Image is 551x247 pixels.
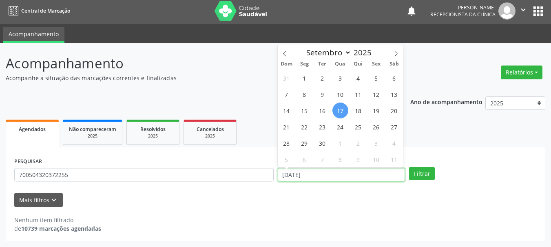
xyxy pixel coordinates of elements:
div: Nenhum item filtrado [14,216,101,224]
button: Mais filtroskeyboard_arrow_down [14,193,63,207]
label: PESQUISAR [14,155,42,168]
button: apps [531,4,545,18]
span: Outubro 2, 2025 [350,135,366,151]
span: Setembro 28, 2025 [279,135,294,151]
span: Setembro 1, 2025 [297,70,312,86]
span: Setembro 16, 2025 [314,103,330,118]
span: Outubro 1, 2025 [332,135,348,151]
span: Setembro 24, 2025 [332,119,348,135]
span: Seg [295,61,313,67]
div: 2025 [190,133,230,139]
span: Setembro 21, 2025 [279,119,294,135]
span: Outubro 4, 2025 [386,135,402,151]
span: Setembro 5, 2025 [368,70,384,86]
span: Não compareceram [69,126,116,133]
span: Setembro 17, 2025 [332,103,348,118]
span: Setembro 14, 2025 [279,103,294,118]
span: Setembro 2, 2025 [314,70,330,86]
span: Setembro 22, 2025 [297,119,312,135]
span: Outubro 9, 2025 [350,151,366,167]
span: Ter [313,61,331,67]
span: Setembro 6, 2025 [386,70,402,86]
div: 2025 [69,133,116,139]
p: Acompanhe a situação das marcações correntes e finalizadas [6,74,383,82]
span: Setembro 26, 2025 [368,119,384,135]
span: Sáb [385,61,403,67]
span: Cancelados [197,126,224,133]
span: Setembro 15, 2025 [297,103,312,118]
p: Ano de acompanhamento [410,96,482,107]
div: de [14,224,101,233]
span: Setembro 19, 2025 [368,103,384,118]
span: Outubro 5, 2025 [279,151,294,167]
p: Acompanhamento [6,53,383,74]
span: Dom [278,61,296,67]
input: Selecione um intervalo [278,168,405,182]
a: Central de Marcação [6,4,70,17]
span: Outubro 3, 2025 [368,135,384,151]
span: Recepcionista da clínica [430,11,496,18]
i: keyboard_arrow_down [49,196,58,205]
span: Qua [331,61,349,67]
span: Setembro 20, 2025 [386,103,402,118]
span: Central de Marcação [21,7,70,14]
input: Year [351,47,378,58]
span: Outubro 8, 2025 [332,151,348,167]
span: Setembro 8, 2025 [297,86,312,102]
a: Acompanhamento [3,27,64,43]
span: Outubro 7, 2025 [314,151,330,167]
img: img [498,2,516,20]
span: Agendados [19,126,46,133]
input: Nome, CNS [14,168,274,182]
span: Outubro 11, 2025 [386,151,402,167]
span: Setembro 23, 2025 [314,119,330,135]
span: Setembro 4, 2025 [350,70,366,86]
i:  [519,5,528,14]
span: Agosto 31, 2025 [279,70,294,86]
span: Resolvidos [140,126,166,133]
span: Setembro 18, 2025 [350,103,366,118]
span: Setembro 7, 2025 [279,86,294,102]
span: Setembro 29, 2025 [297,135,312,151]
div: [PERSON_NAME] [430,4,496,11]
span: Setembro 30, 2025 [314,135,330,151]
span: Setembro 13, 2025 [386,86,402,102]
span: Outubro 6, 2025 [297,151,312,167]
button: Filtrar [409,167,435,181]
span: Setembro 9, 2025 [314,86,330,102]
span: Setembro 12, 2025 [368,86,384,102]
span: Setembro 11, 2025 [350,86,366,102]
span: Outubro 10, 2025 [368,151,384,167]
button: notifications [406,5,417,17]
span: Setembro 25, 2025 [350,119,366,135]
span: Setembro 3, 2025 [332,70,348,86]
span: Qui [349,61,367,67]
strong: 10739 marcações agendadas [21,225,101,232]
span: Setembro 10, 2025 [332,86,348,102]
button:  [516,2,531,20]
div: 2025 [133,133,173,139]
select: Month [303,47,352,58]
button: Relatórios [501,66,542,79]
span: Sex [367,61,385,67]
span: Setembro 27, 2025 [386,119,402,135]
